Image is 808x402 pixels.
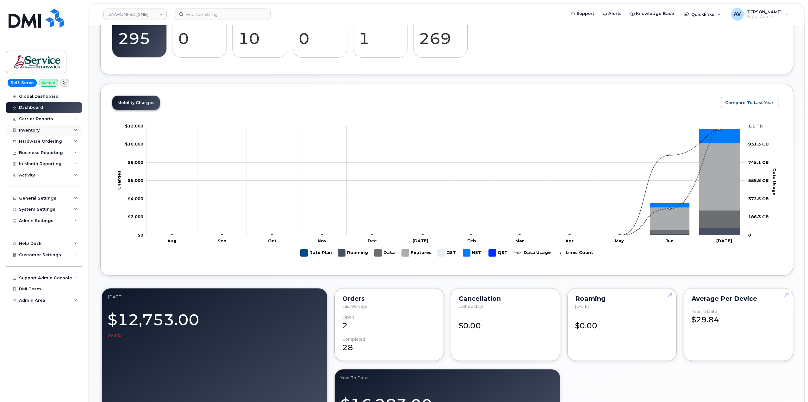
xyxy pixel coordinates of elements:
tspan: 186.3 GB [748,214,769,219]
tspan: $12,000 [125,123,143,128]
g: Data [375,247,395,259]
div: completed [342,337,365,342]
g: Rate Plan [301,247,332,259]
tspan: $2,000 [128,214,143,219]
g: QST [152,129,740,235]
div: $29.84 [692,309,785,325]
tspan: 1.1 TB [748,123,763,128]
tspan: $0 [138,232,143,238]
tspan: 372.5 GB [748,196,769,201]
g: Features [152,143,740,235]
input: Find something... [175,9,271,20]
tspan: Mar [515,238,524,243]
tspan: 745.1 GB [748,160,769,165]
div: 2 [342,315,436,331]
a: Support [567,7,599,20]
tspan: $4,000 [128,196,143,201]
a: Pending Status 1 [359,12,401,54]
a: Data Conflicts 269 [419,12,462,54]
g: QST [489,247,508,259]
g: Chart [116,123,777,259]
tspan: Jun [666,238,674,243]
g: HST [463,247,482,259]
span: Super Admin [746,14,782,19]
span: [DATE] [575,304,589,309]
div: Average per Device [692,296,785,301]
g: GST [438,247,457,259]
div: Year to Date [692,309,717,314]
g: Data [152,210,740,235]
tspan: Data Usage [772,168,777,195]
tspan: 558.8 GB [748,178,769,183]
tspan: Aug [167,238,177,243]
tspan: $10,000 [125,141,143,146]
g: $0 [128,196,143,201]
div: Orders [342,296,436,301]
span: Compare To Last Year [725,100,774,106]
tspan: 0 [748,232,751,238]
a: Suspend Candidates 10 [238,12,282,54]
tspan: Sep [218,238,227,243]
a: Cancel Candidates 0 [299,12,341,54]
a: Mobility Charges [112,96,160,110]
span: Quicklinks [691,12,714,17]
span: Support [576,10,594,17]
tspan: $6,000 [128,178,143,183]
g: $0 [128,178,143,183]
span: AV [734,10,741,18]
tspan: May [615,238,624,243]
a: Suspended 0 [178,12,221,54]
div: $12,753.00 [108,307,321,339]
a: Active 295 [118,12,161,54]
span: 261% [108,332,121,339]
span: Last 90 days [459,304,483,309]
g: $0 [128,214,143,219]
div: $0.00 [575,315,669,331]
tspan: [DATE] [413,238,428,243]
tspan: Oct [268,238,277,243]
tspan: [DATE] [716,238,732,243]
g: Lines Count [557,247,593,259]
g: $0 [125,123,143,128]
a: Knowledge Base [626,7,679,20]
tspan: Dec [368,238,377,243]
tspan: Apr [565,238,574,243]
tspan: Nov [318,238,326,243]
g: Roaming [152,227,740,235]
g: $0 [125,141,143,146]
div: 28 [342,337,436,353]
div: $0.00 [459,315,552,331]
div: Roaming [575,296,669,301]
tspan: Feb [467,238,476,243]
a: Alerts [599,7,626,20]
span: Knowledge Base [636,10,674,17]
div: Year to Date [340,375,554,380]
a: DAAF/DNRED (SNB) [103,9,167,20]
button: Compare To Last Year [720,97,779,108]
span: Alerts [608,10,622,17]
div: Cancellation [459,296,552,301]
span: Last 90 days [342,304,367,309]
div: Open [342,315,354,319]
div: Quicklinks [679,8,725,21]
div: July 2025 [108,294,321,299]
div: Artem Volkov [727,8,793,21]
g: Legend [301,247,593,259]
tspan: $8,000 [128,160,143,165]
tspan: 931.3 GB [748,141,769,146]
tspan: Charges [116,170,121,190]
g: Roaming [338,247,368,259]
span: [PERSON_NAME] [746,9,782,14]
g: Features [402,247,432,259]
g: Data Usage [515,247,551,259]
g: $0 [128,160,143,165]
